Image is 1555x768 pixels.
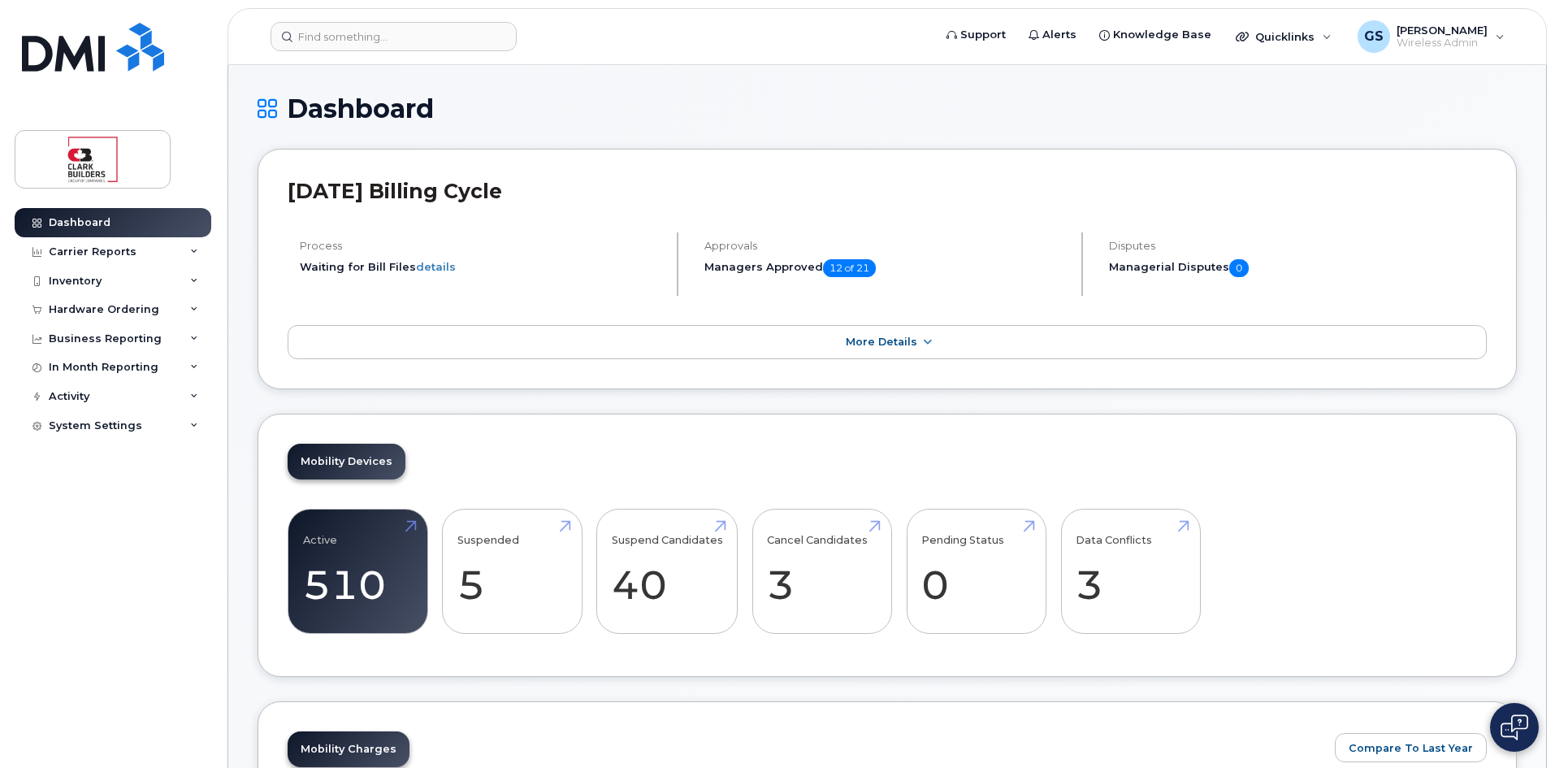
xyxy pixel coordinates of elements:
h4: Approvals [704,240,1068,252]
h1: Dashboard [258,94,1517,123]
span: 0 [1229,259,1249,277]
li: Waiting for Bill Files [300,259,663,275]
span: More Details [846,336,917,348]
a: Data Conflicts 3 [1076,518,1185,625]
a: Suspend Candidates 40 [612,518,723,625]
img: Open chat [1501,714,1528,740]
span: Compare To Last Year [1349,740,1473,756]
a: Suspended 5 [457,518,567,625]
a: Mobility Charges [288,731,409,767]
a: Pending Status 0 [921,518,1031,625]
h4: Disputes [1109,240,1487,252]
a: Mobility Devices [288,444,405,479]
h4: Process [300,240,663,252]
button: Compare To Last Year [1335,733,1487,762]
span: 12 of 21 [823,259,876,277]
h5: Managers Approved [704,259,1068,277]
a: details [416,260,456,273]
h2: [DATE] Billing Cycle [288,179,1487,203]
a: Active 510 [303,518,413,625]
h5: Managerial Disputes [1109,259,1487,277]
a: Cancel Candidates 3 [767,518,877,625]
